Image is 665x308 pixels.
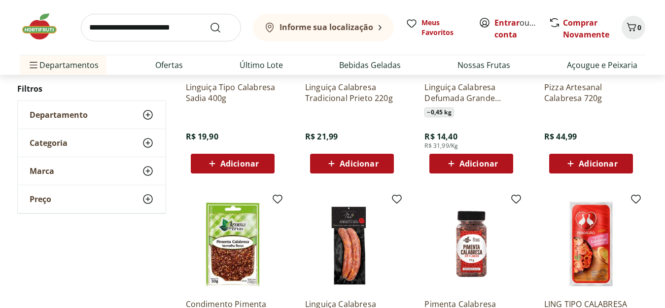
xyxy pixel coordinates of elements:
[280,22,373,33] b: Informe sua localização
[339,59,401,71] a: Bebidas Geladas
[310,154,394,173] button: Adicionar
[457,59,510,71] a: Nossas Frutas
[544,197,638,291] img: LING TIPO CALABRESA PERDIGAO 400G
[186,131,218,142] span: R$ 19,90
[155,59,183,71] a: Ofertas
[424,107,454,117] span: ~ 0,45 kg
[424,197,518,291] img: Pimenta Calabresa Flocos Natural Da Terra 75g
[544,131,577,142] span: R$ 44,99
[30,166,54,176] span: Marca
[20,12,69,41] img: Hortifruti
[18,101,166,129] button: Departamento
[494,17,520,28] a: Entrar
[421,18,467,37] span: Meus Favoritos
[424,142,458,150] span: R$ 31,99/Kg
[18,185,166,213] button: Preço
[494,17,549,40] a: Criar conta
[30,138,68,148] span: Categoria
[81,14,241,41] input: search
[637,23,641,32] span: 0
[30,194,51,204] span: Preço
[305,82,399,103] a: Linguiça Calabresa Tradicional Prieto 220g
[191,154,275,173] button: Adicionar
[549,154,633,173] button: Adicionar
[567,59,637,71] a: Açougue e Peixaria
[424,82,518,103] a: Linguiça Calabresa Defumada Grande Seara 450g
[579,160,617,168] span: Adicionar
[544,82,638,103] a: Pizza Artesanal Calabresa 720g
[28,53,39,77] button: Menu
[340,160,378,168] span: Adicionar
[494,17,538,40] span: ou
[18,129,166,157] button: Categoria
[18,157,166,185] button: Marca
[459,160,498,168] span: Adicionar
[210,22,233,34] button: Submit Search
[28,53,99,77] span: Departamentos
[622,16,645,39] button: Carrinho
[240,59,283,71] a: Último Lote
[563,17,609,40] a: Comprar Novamente
[305,197,399,291] img: Linguiça Calabresa Apimentada Prieto 220g
[220,160,259,168] span: Adicionar
[253,14,394,41] button: Informe sua localização
[30,110,88,120] span: Departamento
[429,154,513,173] button: Adicionar
[305,131,338,142] span: R$ 21,99
[406,18,467,37] a: Meus Favoritos
[424,131,457,142] span: R$ 14,40
[186,197,280,291] img: Condimento Pimenta Calabresa em Flocos Aroma das Ervas 30G
[17,79,166,99] h2: Filtros
[186,82,280,103] a: Linguiça Tipo Calabresa Sadia 400g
